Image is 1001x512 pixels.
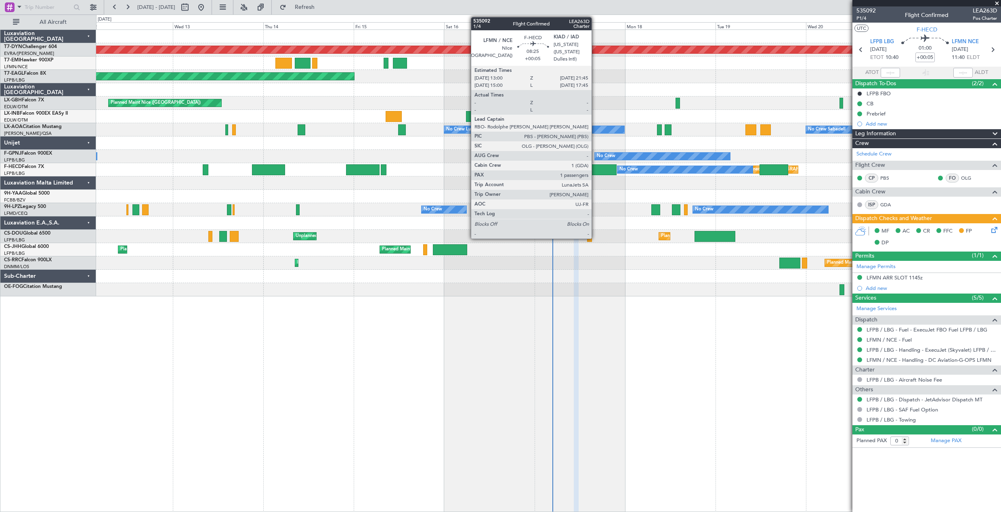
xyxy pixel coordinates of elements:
[856,437,887,445] label: Planned PAX
[919,44,932,52] span: 01:00
[4,258,21,262] span: CS-RRC
[4,104,28,110] a: EDLW/DTM
[867,396,982,403] a: LFPB / LBG - Dispatch - JetAdvisor Dispatch MT
[4,98,22,103] span: LX-GBH
[943,227,953,235] span: FFC
[111,97,201,109] div: Planned Maint Nice ([GEOGRAPHIC_DATA])
[354,22,444,29] div: Fri 15
[619,164,638,176] div: No Crew
[856,305,897,313] a: Manage Services
[865,69,879,77] span: ATOT
[4,191,22,196] span: 9H-YAA
[4,58,20,63] span: T7-EMI
[952,38,979,46] span: LFMN NCE
[4,111,68,116] a: LX-INBFalcon 900EX EASy II
[695,204,714,216] div: No Crew
[881,239,889,247] span: DP
[972,79,984,88] span: (2/2)
[870,54,883,62] span: ETOT
[866,120,997,127] div: Add new
[808,124,846,136] div: No Crew Sabadell
[856,150,892,158] a: Schedule Crew
[716,22,806,29] div: Tue 19
[4,191,50,196] a: 9H-YAAGlobal 5000
[4,50,54,57] a: EVRA/[PERSON_NAME]
[4,164,22,169] span: F-HECD
[855,425,864,434] span: Pax
[120,243,248,256] div: Planned Maint [GEOGRAPHIC_DATA] ([GEOGRAPHIC_DATA])
[4,58,53,63] a: T7-EMIHawker 900XP
[865,200,878,209] div: ISP
[870,46,887,54] span: [DATE]
[4,204,46,209] a: 9H-LPZLegacy 500
[917,25,937,34] span: F-HECD
[902,227,910,235] span: AC
[137,4,175,11] span: [DATE] - [DATE]
[4,71,24,76] span: T7-EAGL
[4,130,52,136] a: [PERSON_NAME]/QSA
[4,77,25,83] a: LFPB/LBG
[880,174,898,182] a: PBS
[4,164,44,169] a: F-HECDFalcon 7X
[4,124,62,129] a: LX-AOACitation Mustang
[867,274,923,281] div: LFMN ARR SLOT 1145z
[972,251,984,260] span: (1/1)
[276,1,324,14] button: Refresh
[4,157,25,163] a: LFPB/LBG
[880,201,898,208] a: GDA
[535,22,625,29] div: Sun 17
[975,69,988,77] span: ALDT
[972,425,984,433] span: (0/0)
[4,237,25,243] a: LFPB/LBG
[855,315,877,325] span: Dispatch
[867,357,991,363] a: LFMN / NCE - Handling - DC Aviation-G-OPS LFMN
[867,406,938,413] a: LFPB / LBG - SAF Fuel Option
[855,385,873,394] span: Others
[973,15,997,22] span: Pos Charter
[4,170,25,176] a: LFPB/LBG
[98,16,111,23] div: [DATE]
[9,16,88,29] button: All Aircraft
[82,22,173,29] div: Tue 12
[297,257,381,269] div: Planned Maint Lagos ([PERSON_NAME])
[867,346,997,353] a: LFPB / LBG - Handling - ExecuJet (Skyvalet) LFPB / LBG
[856,15,876,22] span: P1/4
[966,227,972,235] span: FP
[4,204,20,209] span: 9H-LPZ
[886,54,898,62] span: 10:40
[806,22,896,29] div: Wed 20
[855,161,885,170] span: Flight Crew
[867,110,886,117] div: Prebrief
[444,22,535,29] div: Sat 16
[854,25,869,32] button: UTC
[296,230,428,242] div: Unplanned Maint [GEOGRAPHIC_DATA] ([GEOGRAPHIC_DATA])
[4,231,23,236] span: CS-DOU
[855,79,896,88] span: Dispatch To-Dos
[905,11,949,19] div: Flight Confirmed
[382,243,509,256] div: Planned Maint [GEOGRAPHIC_DATA] ([GEOGRAPHIC_DATA])
[855,365,875,375] span: Charter
[867,336,912,343] a: LFMN / NCE - Fuel
[881,68,900,78] input: --:--
[855,139,869,148] span: Crew
[446,124,508,136] div: No Crew Luxembourg (Findel)
[867,326,987,333] a: LFPB / LBG - Fuel - ExecuJet FBO Fuel LFPB / LBG
[4,44,22,49] span: T7-DYN
[4,231,50,236] a: CS-DOUGlobal 6500
[263,22,354,29] div: Thu 14
[4,197,25,203] a: FCBB/BZV
[21,19,85,25] span: All Aircraft
[4,264,29,270] a: DNMM/LOS
[4,210,27,216] a: LFMD/CEQ
[952,46,968,54] span: [DATE]
[288,4,322,10] span: Refresh
[661,230,788,242] div: Planned Maint [GEOGRAPHIC_DATA] ([GEOGRAPHIC_DATA])
[855,252,874,261] span: Permits
[4,111,20,116] span: LX-INB
[866,285,997,292] div: Add new
[4,98,44,103] a: LX-GBHFalcon 7X
[4,151,21,156] span: F-GPNJ
[867,376,942,383] a: LFPB / LBG - Aircraft Noise Fee
[4,244,21,249] span: CS-JHH
[867,90,891,97] div: LFPB FBO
